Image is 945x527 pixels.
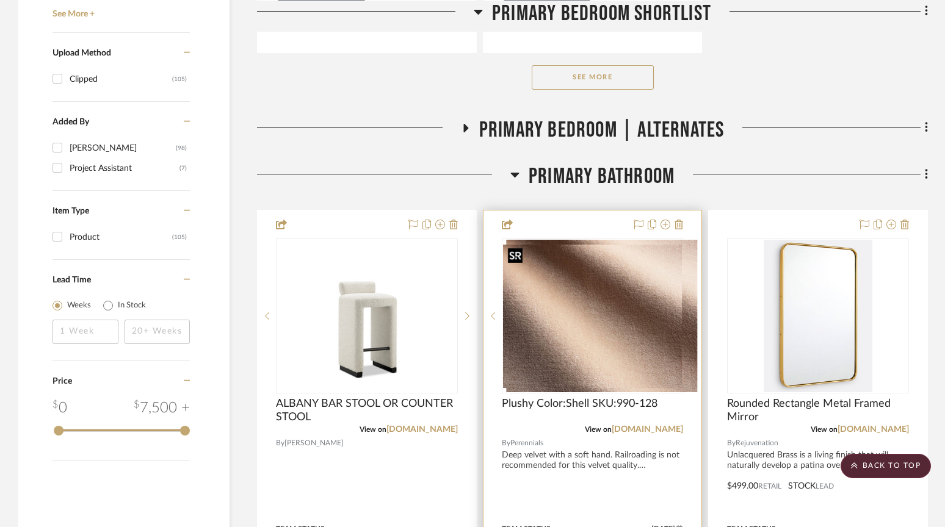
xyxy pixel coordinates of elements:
span: View on [585,426,612,433]
span: ALBANY BAR STOOL OR COUNTER STOOL [276,397,458,424]
span: By [502,437,510,449]
span: By [727,437,736,449]
img: Rounded Rectangle Metal Framed Mirror [764,240,872,392]
img: ALBANY BAR STOOL OR COUNTER STOOL [291,240,443,392]
span: Primary Bathroom [529,163,675,190]
div: (105) [172,70,187,89]
div: (7) [179,159,187,178]
input: 20+ Weeks [125,320,190,344]
span: Added By [52,118,89,126]
a: [DOMAIN_NAME] [386,425,458,434]
a: [DOMAIN_NAME] [612,425,683,434]
span: Rejuvenation [736,437,778,449]
span: Item Type [52,207,89,215]
label: Weeks [67,299,91,312]
div: [PERSON_NAME] [70,138,176,158]
span: By [276,437,284,449]
scroll-to-top-button: BACK TO TOP [841,454,931,478]
span: Primary Bedroom | Alternates [479,117,725,143]
span: View on [811,426,838,433]
div: (98) [176,138,187,158]
span: [PERSON_NAME] [284,437,344,449]
label: In Stock [118,299,146,312]
span: Plushy Color:Shell SKU:990-128 [502,397,657,410]
span: Upload Method [52,49,111,57]
span: Perennials [510,437,543,449]
span: View on [360,426,386,433]
span: Price [52,377,72,385]
div: Clipped [70,70,172,89]
div: 0 [52,397,67,419]
a: [DOMAIN_NAME] [838,425,909,434]
span: Rounded Rectangle Metal Framed Mirror [727,397,909,424]
div: Product [70,228,172,247]
button: See More [532,65,654,90]
div: Project Assistant [70,159,179,178]
input: 1 Week [52,320,118,344]
img: Plushy Color:Shell SKU:990-128 [503,245,682,388]
div: 7,500 + [134,397,190,419]
span: Lead Time [52,276,91,284]
div: (105) [172,228,187,247]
